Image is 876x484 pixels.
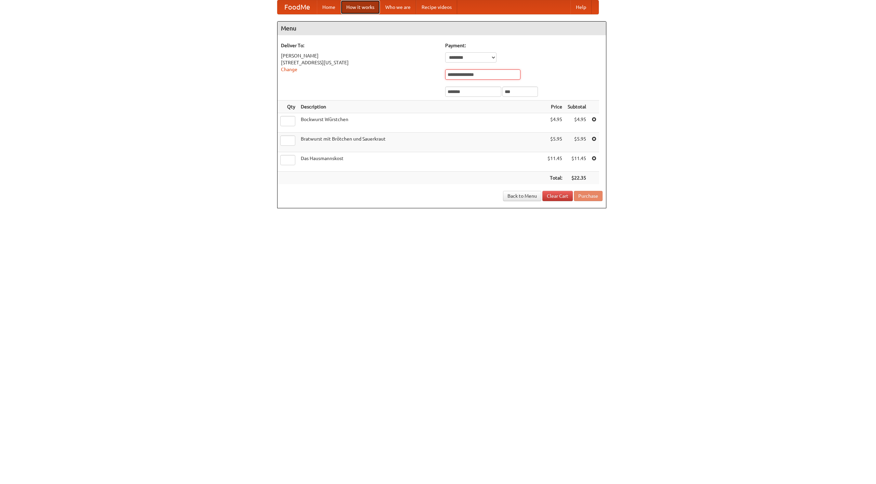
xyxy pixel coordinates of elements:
[565,113,589,133] td: $4.95
[503,191,541,201] a: Back to Menu
[298,101,545,113] th: Description
[281,42,438,49] h5: Deliver To:
[298,113,545,133] td: Bockwurst Würstchen
[281,52,438,59] div: [PERSON_NAME]
[565,101,589,113] th: Subtotal
[281,67,297,72] a: Change
[574,191,603,201] button: Purchase
[298,152,545,172] td: Das Hausmannskost
[545,101,565,113] th: Price
[380,0,416,14] a: Who we are
[278,101,298,113] th: Qty
[278,22,606,35] h4: Menu
[545,152,565,172] td: $11.45
[545,113,565,133] td: $4.95
[565,172,589,184] th: $22.35
[445,42,603,49] h5: Payment:
[565,133,589,152] td: $5.95
[545,133,565,152] td: $5.95
[317,0,341,14] a: Home
[416,0,457,14] a: Recipe videos
[545,172,565,184] th: Total:
[278,0,317,14] a: FoodMe
[570,0,592,14] a: Help
[298,133,545,152] td: Bratwurst mit Brötchen und Sauerkraut
[565,152,589,172] td: $11.45
[542,191,573,201] a: Clear Cart
[281,59,438,66] div: [STREET_ADDRESS][US_STATE]
[341,0,380,14] a: How it works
